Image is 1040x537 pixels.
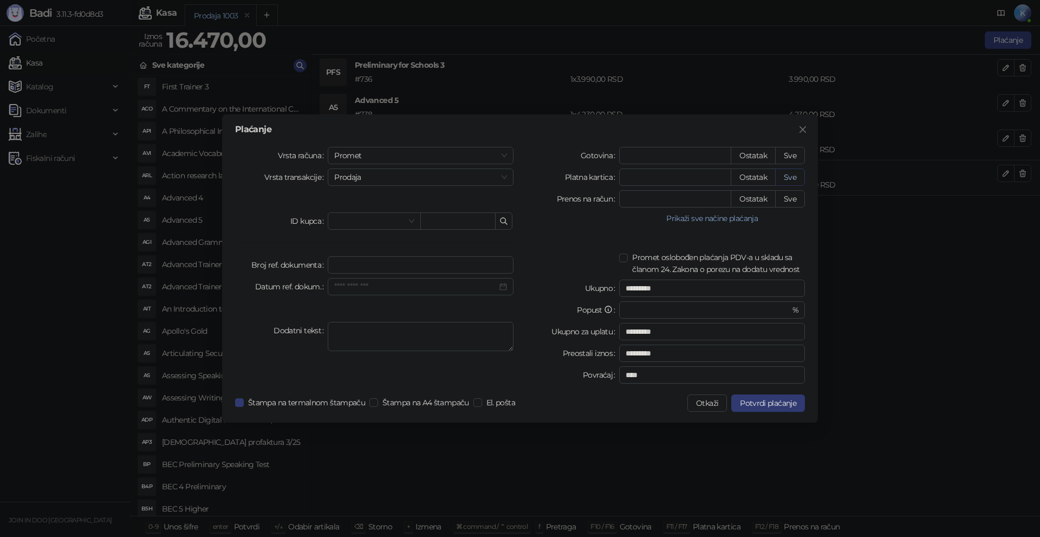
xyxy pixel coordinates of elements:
span: Promet oslobođen plaćanja PDV-a u skladu sa članom 24. Zakona o porezu na dodatu vrednost [628,251,805,275]
button: Close [794,121,811,138]
label: Vrsta transakcije [264,169,328,186]
button: Potvrdi plaćanje [731,394,805,412]
span: Štampa na termalnom štampaču [244,397,369,409]
button: Sve [775,190,805,208]
label: Dodatni tekst [274,322,328,339]
label: Datum ref. dokum. [255,278,328,295]
span: Promet [334,147,507,164]
label: Preostali iznos [563,345,620,362]
button: Ostatak [731,169,776,186]
label: Povraćaj [583,366,619,384]
label: ID kupca [290,212,328,230]
button: Sve [775,147,805,164]
input: Datum ref. dokum. [334,281,497,293]
button: Sve [775,169,805,186]
span: Štampa na A4 štampaču [378,397,473,409]
label: Vrsta računa [278,147,328,164]
span: Prodaja [334,169,507,185]
label: Prenos na račun [557,190,620,208]
label: Ukupno za uplatu [551,323,619,340]
label: Popust [577,301,619,319]
span: close [798,125,807,134]
label: Platna kartica [565,169,619,186]
label: Ukupno [585,280,620,297]
button: Otkaži [687,394,727,412]
button: Ostatak [731,190,776,208]
span: Potvrdi plaćanje [740,398,796,408]
span: Zatvori [794,125,811,134]
label: Gotovina [581,147,619,164]
input: Broj ref. dokumenta [328,256,513,274]
div: Plaćanje [235,125,805,134]
button: Prikaži sve načine plaćanja [619,212,805,225]
label: Broj ref. dokumenta [251,256,328,274]
textarea: Dodatni tekst [328,322,513,351]
span: El. pošta [482,397,519,409]
button: Ostatak [731,147,776,164]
